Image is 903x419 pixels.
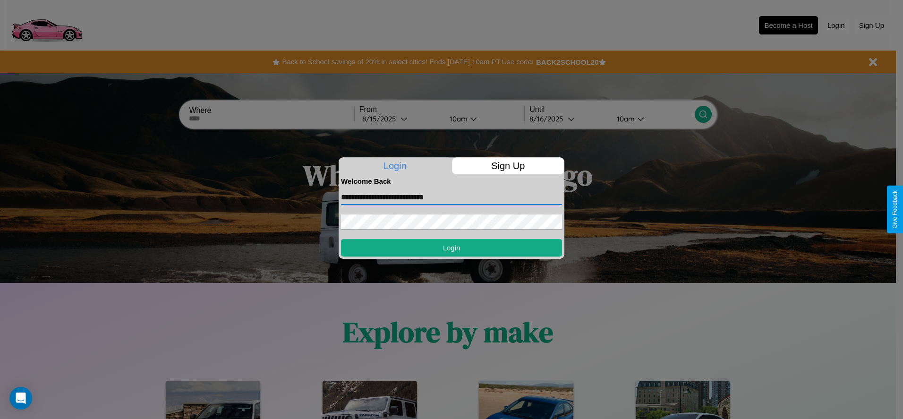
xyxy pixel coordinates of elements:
p: Sign Up [452,157,565,174]
div: Open Intercom Messenger [9,387,32,410]
div: Give Feedback [892,190,898,229]
button: Login [341,239,562,257]
h4: Welcome Back [341,177,562,185]
p: Login [339,157,451,174]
